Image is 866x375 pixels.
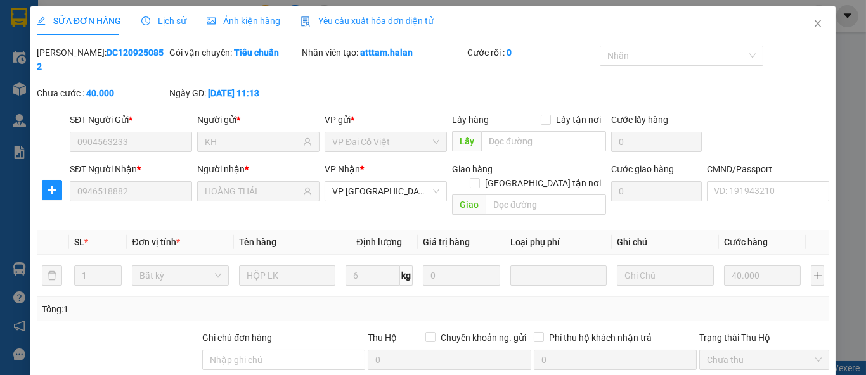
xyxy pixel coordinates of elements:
[800,6,836,42] button: Close
[481,131,606,151] input: Dọc đường
[811,265,824,286] button: plus
[42,185,61,195] span: plus
[611,132,702,152] input: Cước lấy hàng
[332,182,439,201] span: VP Bắc Sơn
[239,265,335,286] input: VD: Bàn, Ghế
[452,115,489,125] span: Lấy hàng
[302,46,465,60] div: Nhân viên tạo:
[208,88,259,98] b: [DATE] 11:13
[37,46,167,73] div: [PERSON_NAME]:
[141,16,186,26] span: Lịch sử
[507,48,512,58] b: 0
[360,48,413,58] b: atttam.halan
[452,194,486,215] span: Giao
[724,237,768,247] span: Cước hàng
[70,162,192,176] div: SĐT Người Nhận
[724,265,801,286] input: 0
[544,331,657,345] span: Phí thu hộ khách nhận trả
[707,162,829,176] div: CMND/Passport
[42,302,335,316] div: Tổng: 1
[74,237,84,247] span: SL
[169,86,299,100] div: Ngày GD:
[612,230,718,255] th: Ghi chú
[42,265,62,286] button: delete
[423,265,500,286] input: 0
[423,237,470,247] span: Giá trị hàng
[141,16,150,25] span: clock-circle
[452,164,493,174] span: Giao hàng
[234,48,279,58] b: Tiêu chuẩn
[207,16,216,25] span: picture
[480,176,606,190] span: [GEOGRAPHIC_DATA] tận nơi
[37,86,167,100] div: Chưa cước :
[37,16,121,26] span: SỬA ĐƠN HÀNG
[37,16,46,25] span: edit
[301,16,311,27] img: icon
[42,180,62,200] button: plus
[486,194,606,215] input: Dọc đường
[611,164,674,174] label: Cước giao hàng
[207,16,280,26] span: Ảnh kiện hàng
[169,46,299,60] div: Gói vận chuyển:
[301,16,434,26] span: Yêu cầu xuất hóa đơn điện tử
[202,333,272,343] label: Ghi chú đơn hàng
[611,181,702,201] input: Cước giao hàng
[325,164,360,174] span: VP Nhận
[551,113,606,127] span: Lấy tận nơi
[813,18,823,29] span: close
[400,265,413,286] span: kg
[436,331,531,345] span: Chuyển khoản ng. gửi
[325,113,447,127] div: VP gửi
[303,187,312,196] span: user
[239,237,276,247] span: Tên hàng
[139,266,221,285] span: Bất kỳ
[699,331,829,345] div: Trạng thái Thu Hộ
[205,135,301,149] input: Tên người gửi
[197,113,320,127] div: Người gửi
[132,237,179,247] span: Đơn vị tính
[205,184,301,198] input: Tên người nhận
[303,137,312,146] span: user
[197,162,320,176] div: Người nhận
[505,230,612,255] th: Loại phụ phí
[86,88,114,98] b: 40.000
[70,113,192,127] div: SĐT Người Gửi
[617,265,713,286] input: Ghi Chú
[357,237,402,247] span: Định lượng
[611,115,668,125] label: Cước lấy hàng
[368,333,397,343] span: Thu Hộ
[707,350,822,369] span: Chưa thu
[202,350,365,370] input: Ghi chú đơn hàng
[452,131,481,151] span: Lấy
[467,46,597,60] div: Cước rồi :
[332,132,439,151] span: VP Đại Cồ Việt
